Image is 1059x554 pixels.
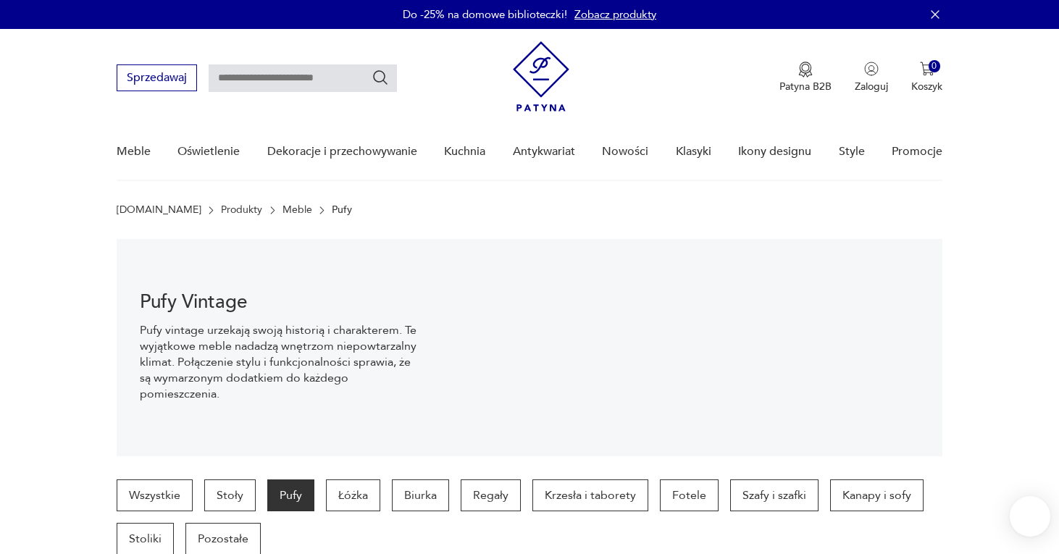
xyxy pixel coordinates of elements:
[117,74,197,84] a: Sprzedawaj
[140,293,424,311] h1: Pufy Vintage
[444,124,485,180] a: Kuchnia
[911,80,942,93] p: Koszyk
[532,479,648,511] a: Krzesła i taborety
[332,204,352,216] p: Pufy
[461,479,521,511] a: Regały
[660,479,719,511] a: Fotele
[140,322,424,402] p: Pufy vintage urzekają swoją historią i charakterem. Te wyjątkowe meble nadadzą wnętrzom niepowtar...
[117,64,197,91] button: Sprzedawaj
[282,204,312,216] a: Meble
[779,62,832,93] button: Patyna B2B
[403,7,567,22] p: Do -25% na domowe biblioteczki!
[204,479,256,511] a: Stoły
[929,60,941,72] div: 0
[738,124,811,180] a: Ikony designu
[864,62,879,76] img: Ikonka użytkownika
[920,62,934,76] img: Ikona koszyka
[513,41,569,112] img: Patyna - sklep z meblami i dekoracjami vintage
[892,124,942,180] a: Promocje
[855,62,888,93] button: Zaloguj
[117,124,151,180] a: Meble
[117,204,201,216] a: [DOMAIN_NAME]
[574,7,656,22] a: Zobacz produkty
[830,479,924,511] a: Kanapy i sofy
[839,124,865,180] a: Style
[177,124,240,180] a: Oświetlenie
[798,62,813,77] img: Ikona medalu
[676,124,711,180] a: Klasyki
[779,62,832,93] a: Ikona medaluPatyna B2B
[855,80,888,93] p: Zaloguj
[911,62,942,93] button: 0Koszyk
[267,124,417,180] a: Dekoracje i przechowywanie
[392,479,449,511] a: Biurka
[117,479,193,511] a: Wszystkie
[1010,496,1050,537] iframe: Smartsupp widget button
[372,69,389,86] button: Szukaj
[326,479,380,511] a: Łóżka
[267,479,314,511] a: Pufy
[730,479,819,511] a: Szafy i szafki
[513,124,575,180] a: Antykwariat
[221,204,262,216] a: Produkty
[779,80,832,93] p: Patyna B2B
[602,124,648,180] a: Nowości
